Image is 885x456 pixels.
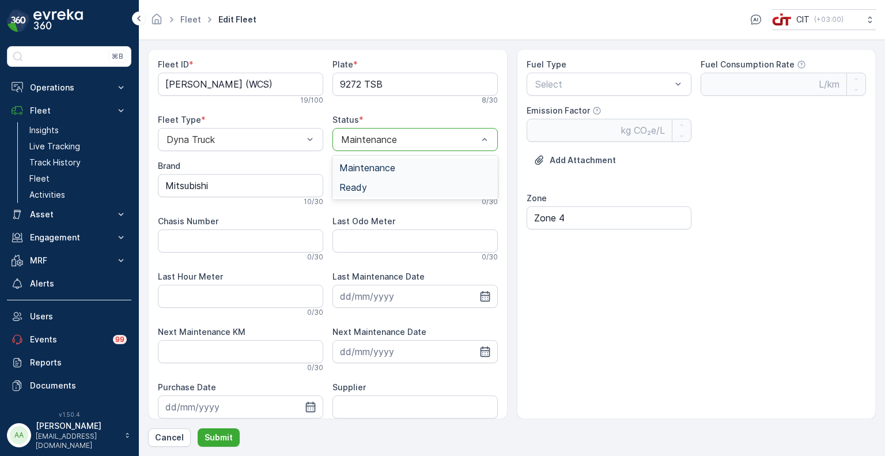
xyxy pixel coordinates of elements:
[10,426,28,444] div: AA
[216,14,259,25] span: Edit Fleet
[307,253,323,262] p: 0 / 30
[30,357,127,368] p: Reports
[304,197,323,206] p: 10 / 30
[30,255,108,266] p: MRF
[158,327,245,337] label: Next Maintenance KM
[30,82,108,93] p: Operations
[332,272,425,281] label: Last Maintenance Date
[7,328,131,351] a: Events99
[7,203,131,226] button: Asset
[527,151,623,169] button: Upload File
[33,9,83,32] img: logo_dark-DEwI_e13.png
[29,125,59,136] p: Insights
[115,335,124,344] p: 99
[198,428,240,447] button: Submit
[7,99,131,122] button: Fleet
[814,15,844,24] p: ( +03:00 )
[772,9,876,30] button: CIT(+03:00)
[29,157,81,168] p: Track History
[29,189,65,201] p: Activities
[7,272,131,295] a: Alerts
[25,171,131,187] a: Fleet
[307,363,323,372] p: 0 / 30
[25,187,131,203] a: Activities
[205,432,233,443] p: Submit
[158,395,323,419] input: dd/mm/yyyy
[332,115,359,125] label: Status
[482,197,498,206] p: 0 / 30
[29,173,50,184] p: Fleet
[332,216,395,226] label: Last Odo Meter
[7,249,131,272] button: MRF
[30,209,108,220] p: Asset
[482,96,498,105] p: 8 / 30
[772,13,792,26] img: cit-logo_pOk6rL0.png
[7,9,30,32] img: logo
[701,59,795,69] label: Fuel Consumption Rate
[307,308,323,317] p: 0 / 30
[112,52,123,61] p: ⌘B
[25,138,131,154] a: Live Tracking
[535,77,672,91] p: Select
[155,432,184,443] p: Cancel
[482,253,498,262] p: 0 / 30
[339,182,367,193] span: Ready
[30,278,127,289] p: Alerts
[30,105,108,116] p: Fleet
[30,380,127,391] p: Documents
[332,327,426,337] label: Next Maintenance Date
[797,60,806,69] div: Help Tooltip Icon
[7,420,131,450] button: AA[PERSON_NAME][EMAIL_ADDRESS][DOMAIN_NAME]
[30,334,106,345] p: Events
[30,311,127,322] p: Users
[25,122,131,138] a: Insights
[180,14,201,24] a: Fleet
[158,382,216,392] label: Purchase Date
[332,59,353,69] label: Plate
[621,123,665,137] p: kg CO₂e/L
[7,226,131,249] button: Engagement
[7,305,131,328] a: Users
[7,351,131,374] a: Reports
[36,420,119,432] p: [PERSON_NAME]
[36,432,119,450] p: [EMAIL_ADDRESS][DOMAIN_NAME]
[7,374,131,397] a: Documents
[158,115,201,125] label: Fleet Type
[25,154,131,171] a: Track History
[300,96,323,105] p: 19 / 100
[148,428,191,447] button: Cancel
[7,411,131,418] span: v 1.50.4
[527,193,547,203] label: Zone
[592,106,602,115] div: Help Tooltip Icon
[158,59,189,69] label: Fleet ID
[527,59,566,69] label: Fuel Type
[158,216,218,226] label: Chasis Number
[550,154,616,166] p: Add Attachment
[7,76,131,99] button: Operations
[819,77,839,91] p: L/km
[332,382,366,392] label: Supplier
[29,141,80,152] p: Live Tracking
[158,272,223,281] label: Last Hour Meter
[158,161,180,171] label: Brand
[150,17,163,27] a: Homepage
[332,340,498,363] input: dd/mm/yyyy
[527,105,590,115] label: Emission Factor
[796,14,810,25] p: CIT
[332,285,498,308] input: dd/mm/yyyy
[30,232,108,243] p: Engagement
[339,163,395,173] span: Maintenance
